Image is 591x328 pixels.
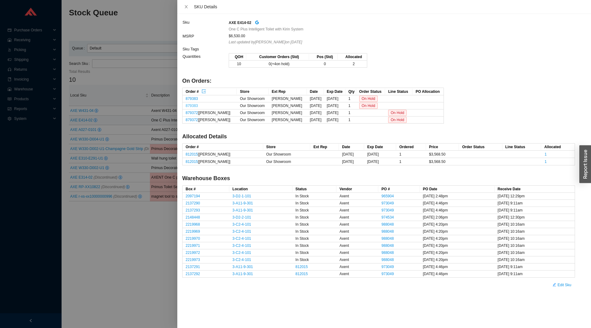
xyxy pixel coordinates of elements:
td: [DATE] [307,117,324,124]
th: Order Status [459,144,502,151]
td: 1 [396,158,426,165]
td: Our Showroom [263,151,310,158]
a: 2148448 [186,215,200,219]
td: [[PERSON_NAME]] [183,109,237,117]
a: 2219972 [186,251,200,255]
button: editEdit Sku [549,281,575,289]
td: Our Showroom [237,95,268,102]
td: 1 [345,109,356,117]
td: In Stock [292,214,336,221]
td: In Stock [292,249,336,256]
th: Location [229,186,292,193]
td: [DATE] [339,158,364,165]
td: [DATE] [307,102,324,109]
strong: AXE E414-02 [229,21,251,25]
td: [DATE] 4:46pm [420,263,495,271]
span: 0 (+ 4 on hold) [269,62,290,66]
td: 1 [345,95,356,102]
th: Ext Rep [310,144,339,151]
td: Sku [182,19,228,33]
td: [DATE] 10:16am [495,221,575,228]
a: 2137291 [186,265,200,269]
a: 812015 [186,160,198,164]
td: In Stock [292,193,336,200]
td: [DATE] [364,158,396,165]
th: Store [263,144,310,151]
td: In Stock [292,256,336,263]
td: Axent [336,249,378,256]
a: 812015 [295,272,308,276]
td: 2 [338,61,367,68]
th: Order Status [356,88,385,95]
th: PO Date [420,186,495,193]
a: 3-D2-1-101 [232,194,251,198]
a: 973049 [381,201,394,205]
td: [DATE] 4:20pm [420,235,495,242]
th: PO # [378,186,420,193]
td: In Stock [292,200,336,207]
td: [DATE] 4:20pm [420,242,495,249]
td: [DATE] [324,102,345,109]
a: 879372 [186,111,198,115]
td: [[PERSON_NAME]] [183,158,263,165]
span: edit [553,283,556,287]
a: 973049 [381,265,394,269]
td: Axent [336,221,378,228]
a: 2219973 [186,258,200,262]
td: MSRP [182,33,228,45]
td: Axent [336,207,378,214]
td: [[PERSON_NAME]] [183,151,263,158]
a: 2137290 [186,201,200,205]
th: Date [307,88,324,95]
th: Ext Rep [269,88,307,95]
a: 2219970 [186,236,200,241]
td: [DATE] [364,151,396,158]
i: Last updated by [PERSON_NAME] on [DATE] [229,40,302,44]
td: [DATE] [339,151,364,158]
td: [DATE] 10:16am [495,256,575,263]
a: 973049 [381,208,394,212]
h4: Allocated Details [182,133,575,140]
th: Order # [183,88,237,95]
a: 812015 [186,152,198,156]
th: Allocated [541,144,575,151]
td: [DATE] 4:46pm [420,207,495,214]
td: [DATE] 4:20pm [420,228,495,235]
td: [DATE] [324,109,345,117]
td: 1 [345,102,356,109]
th: Vendor [336,186,378,193]
th: PO Allocation [412,88,444,95]
a: 3-C2-4-101 [232,258,251,262]
span: On Hold [388,117,407,123]
td: Sku Tags [182,45,228,53]
th: Pos (Std) [309,53,338,61]
a: 3-C2-4-101 [232,243,251,248]
a: google [255,19,259,26]
td: 1 [396,151,426,158]
td: Axent [336,242,378,249]
td: [DATE] 10:16am [495,235,575,242]
th: Customer Orders (Std) [246,53,309,61]
td: $3,568.50 [426,158,459,165]
td: In Stock [292,242,336,249]
th: Box # [183,186,229,193]
td: Axent [336,214,378,221]
span: export [202,89,206,94]
td: 10 [229,61,246,68]
a: 973049 [381,272,394,276]
td: Axent [336,235,378,242]
button: export [201,88,206,93]
td: [PERSON_NAME] [269,102,307,109]
a: 3-A11-9-301 [232,265,253,269]
th: Line Status [502,144,541,151]
th: Store [237,88,268,95]
td: Axent [336,263,378,271]
h4: Warehouse Boxes [182,175,575,182]
td: [DATE] 9:11am [495,207,575,214]
td: [DATE] 9:11am [495,263,575,271]
button: 1 [544,151,547,154]
span: One C Plus Intelligent Toilet with Kirin System [229,26,304,32]
td: [DATE] 10:16am [495,242,575,249]
td: 1 [345,117,356,124]
span: Edit Sku [557,282,571,288]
